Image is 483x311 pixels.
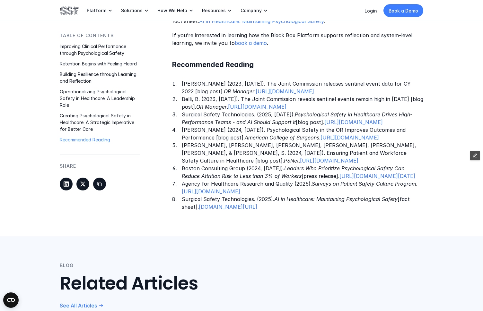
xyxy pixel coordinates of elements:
a: AI in Healthcare: Maintaining Psychological Safety [199,18,324,24]
a: [URL][DOMAIN_NAME] [182,188,240,195]
p: [PERSON_NAME] (2024, [DATE]). Psychological Safety in the OR Improves Outcomes and Performance [b... [182,126,423,141]
p: Boston Consulting Group (2024, [DATE]). [press release]. [182,164,423,180]
a: Login [364,8,377,13]
p: Operationalizing Psychological Safety in Healthcare: A Leadership Role [60,88,140,108]
p: Improving Clinical Performance through Psychological Safety [60,43,140,56]
p: Building Resilience through Learning and Reflection [60,71,140,84]
em: PSNet [284,157,299,164]
img: SST logo [60,5,79,16]
h5: Recommended Reading [172,60,423,70]
p: How We Help [157,8,187,13]
p: See All Articles [60,302,97,309]
a: [URL][DOMAIN_NAME][DATE] [339,173,415,179]
button: Open CMP widget [3,292,19,308]
a: [DOMAIN_NAME][URL] [199,204,257,210]
p: Solutions [121,8,143,13]
a: [URL][DOMAIN_NAME] [324,119,383,125]
p: Surgical Safety Technologies. (2025, [DATE]). [blog post]. [182,111,423,126]
em: OR Manager [196,104,227,110]
p: Recommended Reading [60,136,140,143]
p: [PERSON_NAME] (2023, [DATE]). The Joint Commission releases sentinel event data for CY 2022 [blog... [182,80,423,95]
a: [URL][DOMAIN_NAME] [300,157,358,164]
a: [URL][DOMAIN_NAME] [256,88,314,95]
a: [URL][DOMAIN_NAME] [228,104,286,110]
p: Company [241,8,262,13]
a: book a demo [235,40,267,46]
p: Belli, B. (2023, [DATE]). The Joint Commission reveals sentinel events remain high in [DATE] [blo... [182,95,423,111]
p: Retention Begins with Feeling Heard [60,60,140,67]
em: Leaders Who Prioritize Psychological Safety Can Reduce Attrition Risk to Less than 3% of Workers [182,165,406,179]
p: Book a Demo [389,7,418,14]
p: Surgical Safety Technologies. (2025). [fact sheet]. [182,195,423,211]
p: Resources [202,8,226,13]
em: American College of Surgeons [245,134,319,141]
p: If you’re interested in learning how the Black Box Platform supports reflection and system-level ... [172,31,423,47]
em: OR Manager [224,88,254,95]
a: Book a Demo [383,4,423,17]
p: [PERSON_NAME], [PERSON_NAME], [PERSON_NAME], [PERSON_NAME], [PERSON_NAME], [PERSON_NAME], & [PERS... [182,141,423,164]
a: [URL][DOMAIN_NAME] [321,134,379,141]
h2: Related Articles [60,273,314,294]
p: Creating Psychological Safety in Healthcare: A Strategic Imperative for Better Care [60,112,140,132]
p: Blog [60,262,74,269]
a: See All Articles [60,302,104,309]
button: Edit Framer Content [470,151,480,160]
p: Platform [87,8,106,13]
p: Agency for Healthcare Research and Quality (2025). [182,180,423,195]
p: Table of Contents [60,32,114,39]
em: Psychological Safety in Healthcare Drives High-Performance Teams - and AI Should Support It [182,111,412,125]
em: Surveys on Patient Safety Culture Program. [312,181,418,187]
p: SHARE [60,163,76,170]
em: AI in Healthcare: Maintaining Psychological Safety [274,196,398,202]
